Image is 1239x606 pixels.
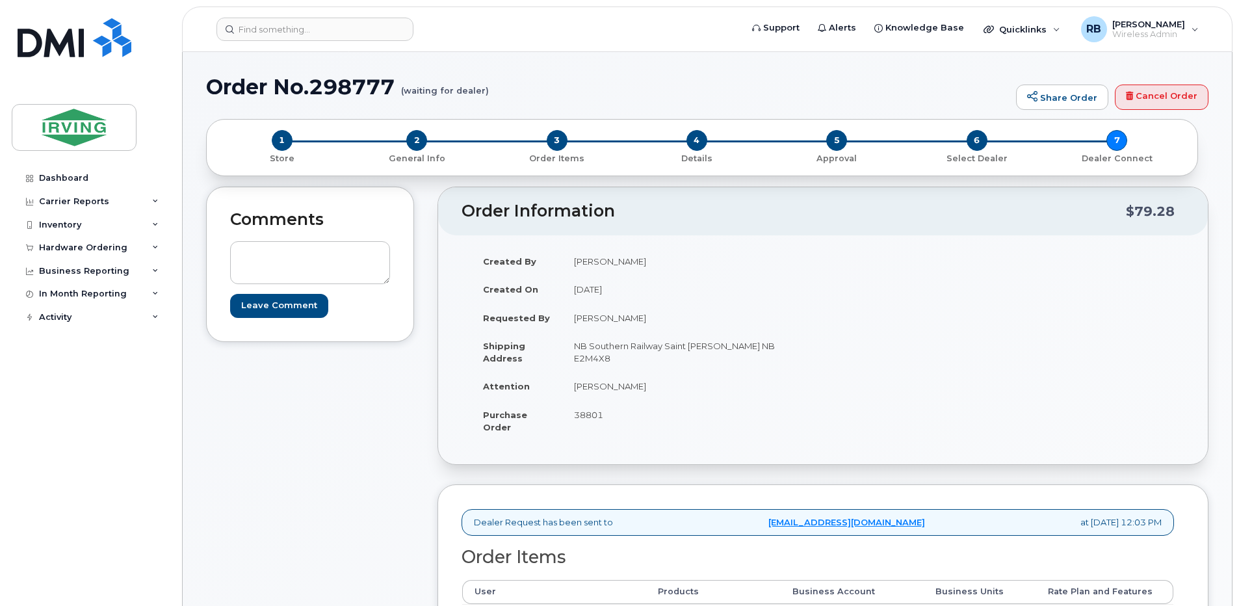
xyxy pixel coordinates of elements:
td: NB Southern Railway Saint [PERSON_NAME] NB E2M4X8 [562,332,813,372]
a: 5 Approval [767,151,907,165]
strong: Requested By [483,313,550,323]
small: (waiting for dealer) [401,75,489,96]
div: $79.28 [1126,199,1175,224]
td: [PERSON_NAME] [562,372,813,401]
div: Dealer Request has been sent to at [DATE] 12:03 PM [462,509,1174,536]
h1: Order No.298777 [206,75,1010,98]
strong: Created On [483,284,538,295]
p: Store [222,153,341,165]
p: Details [632,153,761,165]
a: 1 Store [217,151,346,165]
a: 4 Details [627,151,766,165]
th: Products [646,580,781,603]
span: 2 [406,130,427,151]
span: 38801 [574,410,603,420]
span: 5 [826,130,847,151]
h2: Order Items [462,547,1174,567]
td: [PERSON_NAME] [562,304,813,332]
th: Business Account [781,580,924,603]
th: User [462,580,646,603]
th: Rate Plan and Features [1036,580,1173,603]
span: 6 [967,130,987,151]
a: [EMAIL_ADDRESS][DOMAIN_NAME] [768,516,925,529]
h2: Comments [230,211,390,229]
h2: Order Information [462,202,1126,220]
strong: Created By [483,256,536,267]
a: 2 General Info [346,151,486,165]
strong: Attention [483,381,530,391]
td: [DATE] [562,275,813,304]
span: 3 [547,130,567,151]
span: 1 [272,130,293,151]
strong: Shipping Address [483,341,525,363]
p: Order Items [492,153,621,165]
span: 4 [686,130,707,151]
th: Business Units [924,580,1036,603]
p: Select Dealer [912,153,1041,165]
td: [PERSON_NAME] [562,247,813,276]
p: General Info [352,153,481,165]
p: Approval [772,153,902,165]
a: 6 Select Dealer [907,151,1047,165]
strong: Purchase Order [483,410,527,432]
a: Cancel Order [1115,85,1208,111]
a: Share Order [1016,85,1108,111]
input: Leave Comment [230,294,328,318]
a: 3 Order Items [487,151,627,165]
